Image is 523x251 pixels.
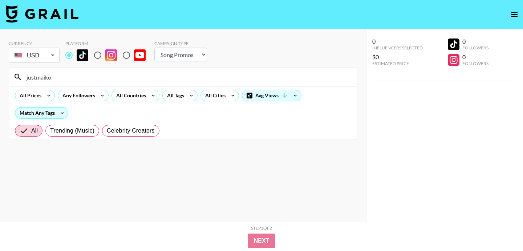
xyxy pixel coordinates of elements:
[372,53,423,61] div: $0
[251,225,272,231] div: Step 1 of 2
[163,90,186,101] div: All Tags
[107,126,155,135] span: Celebrity Creators
[462,45,488,50] div: Followers
[10,49,58,62] div: USD
[77,49,88,61] img: TikTok
[58,90,97,101] div: Any Followers
[462,38,488,45] div: 0
[248,234,275,248] button: Next
[15,108,68,118] div: Match Any Tags
[372,38,423,45] div: 0
[242,90,301,101] div: Avg Views
[31,126,38,135] span: All
[462,53,488,61] div: 0
[65,41,151,46] div: Platform
[105,49,117,61] img: Instagram
[201,90,227,101] div: All Cities
[22,71,353,83] input: Search by User Name
[507,7,522,22] button: open drawer
[462,61,488,66] div: Followers
[372,45,423,50] div: Influencers Selected
[50,126,94,135] span: Trending (Music)
[134,49,146,61] img: YouTube
[6,5,78,23] img: Grail Talent
[487,215,514,242] iframe: Drift Widget Chat Controller
[9,41,60,46] div: Currency
[372,61,423,66] div: Estimated Price
[154,41,207,46] div: Campaign Type
[112,90,147,101] div: All Countries
[15,90,43,101] div: All Prices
